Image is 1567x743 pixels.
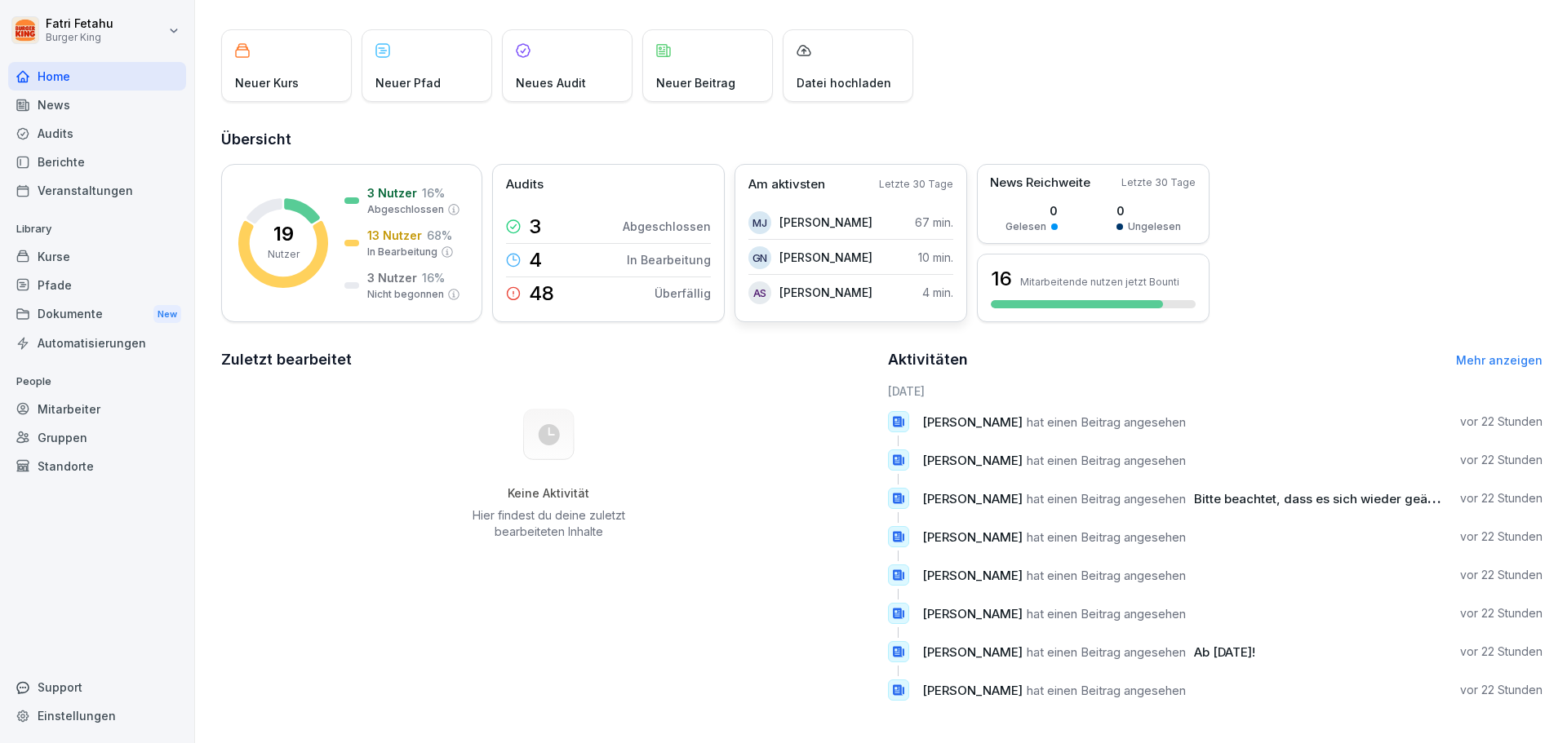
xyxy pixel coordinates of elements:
p: Fatri Fetahu [46,17,113,31]
p: 68 % [427,227,452,244]
p: Am aktivsten [748,175,825,194]
p: Mitarbeitende nutzen jetzt Bounti [1020,276,1179,288]
p: [PERSON_NAME] [779,214,872,231]
p: Hier findest du deine zuletzt bearbeiteten Inhalte [466,507,631,540]
p: Nicht begonnen [367,287,444,302]
span: Ab [DATE]! [1194,644,1255,660]
span: hat einen Beitrag angesehen [1027,606,1186,621]
p: Neuer Kurs [235,74,299,91]
a: Kurse [8,242,186,271]
p: vor 22 Stunden [1460,490,1543,506]
p: News Reichweite [990,174,1090,192]
p: In Bearbeitung [367,245,437,259]
a: Berichte [8,148,186,176]
span: [PERSON_NAME] [922,568,1023,583]
p: Letzte 30 Tage [879,177,953,192]
p: Nutzer [268,247,300,262]
p: Gelesen [1005,219,1046,234]
h2: Übersicht [221,128,1543,151]
p: [PERSON_NAME] [779,249,872,266]
h6: [DATE] [888,383,1543,400]
span: hat einen Beitrag angesehen [1027,568,1186,583]
p: vor 22 Stunden [1460,643,1543,660]
p: 0 [1116,202,1181,219]
p: Abgeschlossen [367,202,444,217]
span: [PERSON_NAME] [922,644,1023,660]
p: 48 [529,284,554,303]
a: Gruppen [8,423,186,452]
p: People [8,369,186,395]
p: 16 % [422,269,445,286]
p: vor 22 Stunden [1460,682,1543,698]
span: [PERSON_NAME] [922,529,1023,545]
span: hat einen Beitrag angesehen [1027,529,1186,545]
a: DokumenteNew [8,299,186,329]
a: Mehr anzeigen [1456,353,1543,367]
span: [PERSON_NAME] [922,453,1023,468]
span: hat einen Beitrag angesehen [1027,683,1186,698]
p: 13 Nutzer [367,227,422,244]
h3: 16 [991,265,1012,293]
div: GN [748,246,771,269]
p: 4 min. [922,284,953,301]
span: hat einen Beitrag angesehen [1027,491,1186,506]
p: [PERSON_NAME] [779,284,872,301]
span: hat einen Beitrag angesehen [1027,414,1186,430]
h2: Aktivitäten [888,348,968,371]
a: News [8,91,186,119]
div: Dokumente [8,299,186,329]
p: vor 22 Stunden [1460,567,1543,583]
div: AS [748,281,771,304]
a: Veranstaltungen [8,176,186,205]
a: Mitarbeiter [8,395,186,423]
div: Support [8,673,186,701]
p: Ungelesen [1128,219,1181,234]
a: Pfade [8,271,186,299]
a: Audits [8,119,186,148]
p: vor 22 Stunden [1460,529,1543,545]
p: Neuer Beitrag [656,74,735,91]
p: 19 [273,224,294,244]
p: Neuer Pfad [375,74,441,91]
p: Library [8,216,186,242]
a: Automatisierungen [8,329,186,357]
div: MJ [748,211,771,234]
a: Standorte [8,452,186,480]
p: vor 22 Stunden [1460,605,1543,621]
h2: Zuletzt bearbeitet [221,348,877,371]
a: Einstellungen [8,701,186,730]
span: [PERSON_NAME] [922,606,1023,621]
p: Letzte 30 Tage [1121,175,1196,190]
a: Home [8,62,186,91]
span: [PERSON_NAME] [922,491,1023,506]
span: [PERSON_NAME] [922,683,1023,698]
span: Bitte beachtet, dass es sich wieder geändert hat! [1194,491,1485,506]
p: 16 % [422,184,445,201]
span: [PERSON_NAME] [922,414,1023,430]
p: Neues Audit [516,74,586,91]
p: 0 [1005,202,1058,219]
p: Abgeschlossen [623,218,711,235]
p: 3 Nutzer [367,269,417,286]
p: Datei hochladen [797,74,891,91]
p: 10 min. [918,249,953,266]
p: Burger King [46,32,113,43]
p: 67 min. [915,214,953,231]
p: Audits [506,175,544,194]
p: vor 22 Stunden [1460,452,1543,468]
p: In Bearbeitung [627,251,711,268]
p: 3 [529,217,541,237]
p: 3 Nutzer [367,184,417,201]
span: hat einen Beitrag angesehen [1027,453,1186,468]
